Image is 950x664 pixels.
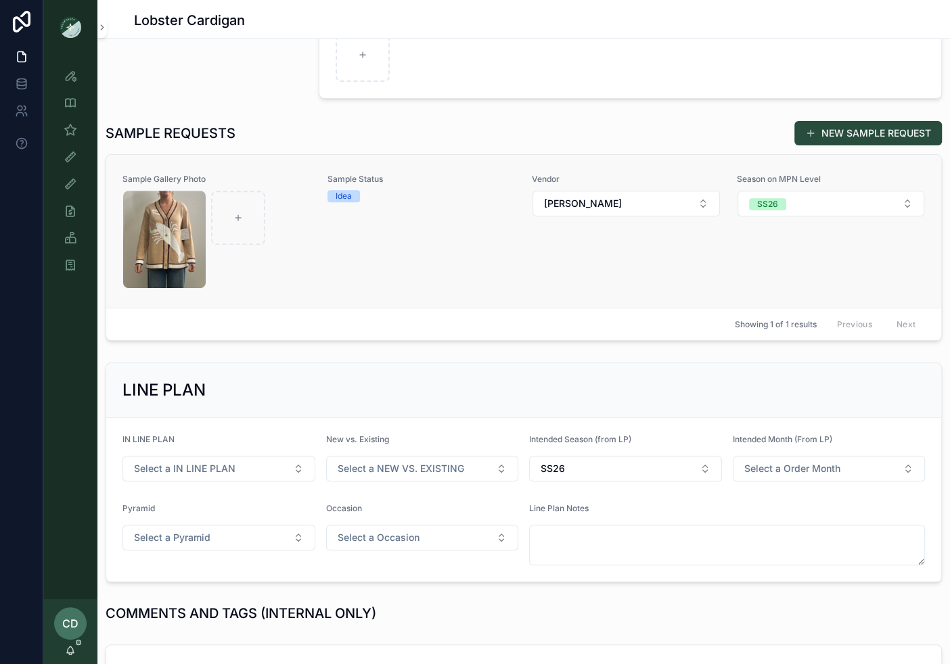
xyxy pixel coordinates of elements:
[738,191,925,216] button: Select Button
[338,462,464,475] span: Select a NEW VS. EXISTING
[744,462,840,475] span: Select a Order Month
[529,456,722,481] button: Select Button
[734,319,816,330] span: Showing 1 of 1 results
[327,174,516,185] span: Sample Status
[541,462,565,475] span: SS26
[122,174,311,185] span: Sample Gallery Photo
[134,462,235,475] span: Select a IN LINE PLAN
[106,604,376,623] h1: COMMENTS AND TAGS (INTERNAL ONLY)
[326,434,389,444] span: New vs. Existing
[60,16,81,38] img: App logo
[757,198,778,210] div: SS26
[122,434,175,444] span: IN LINE PLAN
[532,174,721,185] span: Vendor
[134,531,210,544] span: Select a Pyramid
[122,503,155,513] span: Pyramid
[106,155,941,308] a: Sample Gallery PhotoScreenshot-2025-09-29-at-10.41.59-AM.pngSample StatusIdeaVendorSelect ButtonS...
[43,54,97,295] div: scrollable content
[338,531,420,544] span: Select a Occasion
[733,456,926,481] button: Select Button
[106,124,235,143] h1: SAMPLE REQUESTS
[533,191,720,216] button: Select Button
[122,379,206,401] h2: LINE PLAN
[529,434,631,444] span: Intended Season (from LP)
[529,503,589,513] span: Line Plan Notes
[122,525,315,550] button: Select Button
[326,456,519,481] button: Select Button
[62,615,78,632] span: CD
[123,191,206,288] img: Screenshot-2025-09-29-at-10.41.59-AM.png
[737,174,926,185] span: Season on MPN Level
[733,434,832,444] span: Intended Month (From LP)
[326,525,519,550] button: Select Button
[794,121,942,145] button: NEW SAMPLE REQUEST
[122,456,315,481] button: Select Button
[544,197,622,210] span: [PERSON_NAME]
[336,190,352,202] div: Idea
[326,503,362,513] span: Occasion
[134,11,245,30] h1: Lobster Cardigan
